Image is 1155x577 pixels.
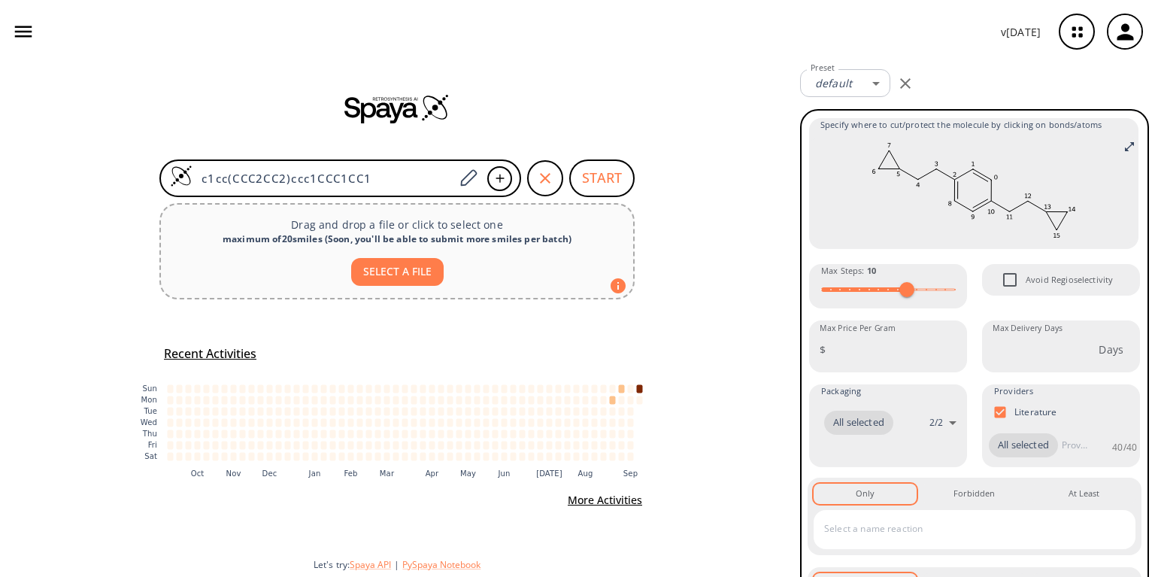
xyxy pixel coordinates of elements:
span: All selected [989,438,1058,453]
text: Sep [623,469,638,478]
span: Specify where to cut/protect the molecule by clicking on bonds/atoms [820,118,1127,132]
g: x-axis tick label [191,469,638,478]
g: cell [168,384,643,460]
h5: Recent Activities [164,346,256,362]
label: Max Price Per Gram [820,323,896,334]
text: Sat [144,452,157,460]
div: maximum of 20 smiles ( Soon, you'll be able to submit more smiles per batch ) [173,232,621,246]
text: Feb [344,469,357,478]
label: Max Delivery Days [993,323,1063,334]
p: $ [820,342,826,357]
button: At Least [1032,484,1135,503]
svg: c1cc(CCC2CC2)ccc1CCC1CC1 [820,138,1127,243]
img: Logo Spaya [170,165,192,187]
button: SELECT A FILE [351,258,444,286]
div: Let's try: [314,558,788,571]
label: Preset [811,62,835,74]
div: Forbidden [953,487,995,500]
text: Sun [143,384,157,393]
input: Enter SMILES [192,171,454,186]
text: Mar [380,469,395,478]
text: Jun [497,469,510,478]
button: Recent Activities [158,342,262,366]
text: Thu [142,430,157,438]
span: Avoid Regioselectivity [1026,273,1113,287]
span: Avoid Regioselectivity [994,264,1026,296]
span: Max Steps : [821,264,876,278]
button: PySpaya Notebook [402,558,480,571]
span: All selected [824,415,893,430]
input: Select a name reaction [820,517,1106,541]
strong: 10 [867,265,876,276]
text: Jan [308,469,321,478]
text: May [460,469,476,478]
div: Only [856,487,875,500]
text: Tue [143,407,157,415]
p: 40 / 40 [1112,441,1137,454]
text: Aug [578,469,593,478]
button: Forbidden [923,484,1026,503]
button: Spaya API [350,558,391,571]
text: Dec [262,469,277,478]
text: [DATE] [536,469,562,478]
img: Spaya logo [344,93,450,123]
text: Fri [148,441,157,449]
span: Providers [994,384,1033,398]
text: Oct [191,469,205,478]
em: default [815,76,852,90]
p: Literature [1014,405,1057,418]
span: Packaging [821,384,861,398]
button: More Activities [562,487,648,515]
g: y-axis tick label [141,384,157,460]
p: Drag and drop a file or click to select one [173,217,621,232]
input: Provider name [1058,433,1091,457]
text: Wed [141,418,157,427]
text: Nov [226,469,241,478]
p: Days [1099,342,1123,357]
text: Apr [426,469,439,478]
svg: Full screen [1123,141,1135,153]
p: 2 / 2 [929,416,943,429]
div: At Least [1069,487,1099,500]
button: START [569,159,635,197]
span: | [391,558,402,571]
p: v [DATE] [1001,24,1041,40]
button: Only [814,484,917,503]
text: Mon [141,396,157,404]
